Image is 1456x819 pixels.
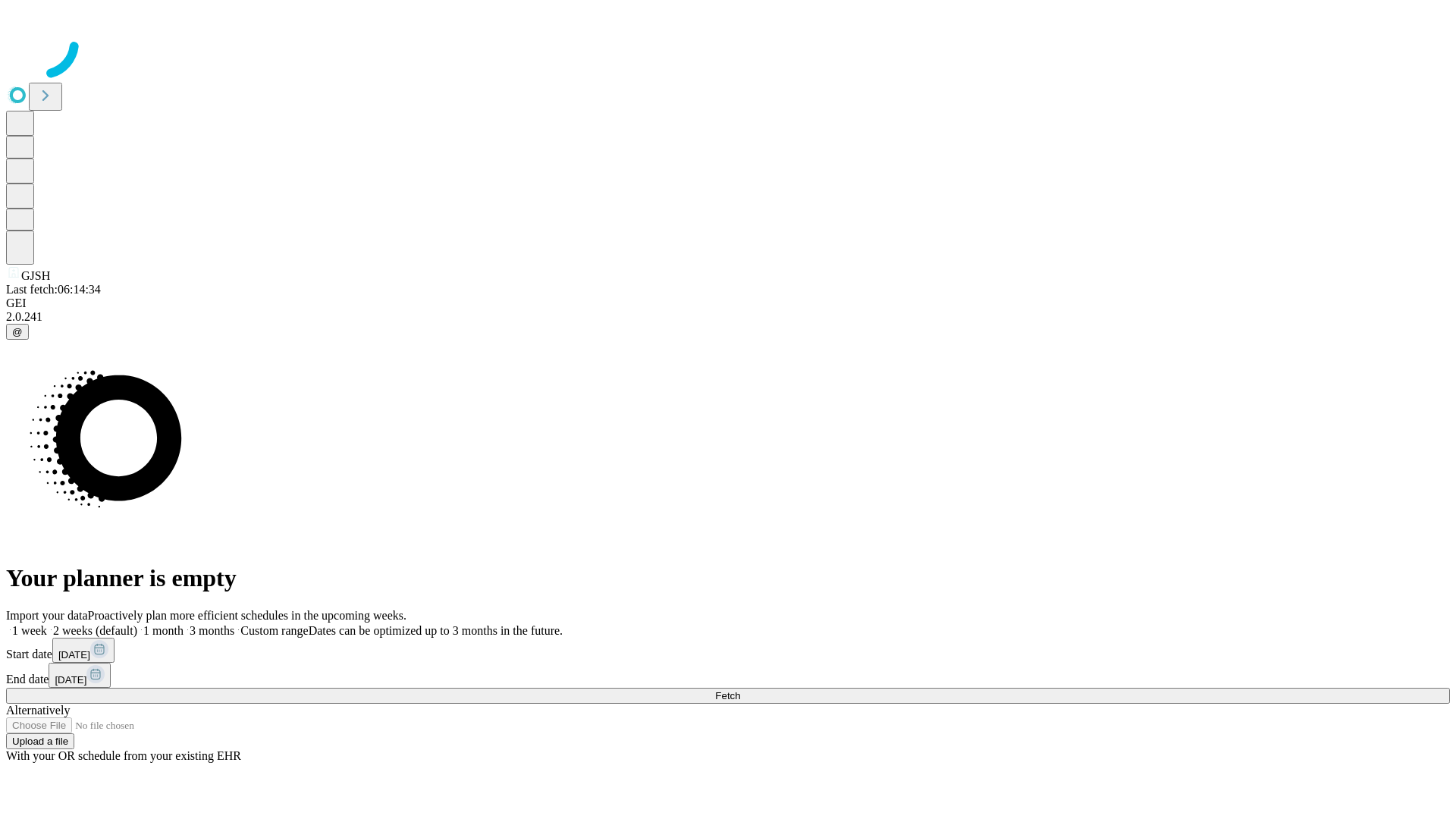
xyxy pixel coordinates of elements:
[143,624,184,637] span: 1 month
[715,690,740,701] span: Fetch
[6,324,29,340] button: @
[21,269,50,282] span: GJSH
[6,564,1450,592] h1: Your planner is empty
[309,624,563,637] span: Dates can be optimized up to 3 months in the future.
[6,609,88,622] span: Import your data
[6,749,241,762] span: With your OR schedule from your existing EHR
[12,326,23,337] span: @
[58,649,90,661] span: [DATE]
[6,733,74,749] button: Upload a file
[52,638,115,663] button: [DATE]
[55,674,86,686] span: [DATE]
[240,624,308,637] span: Custom range
[6,663,1450,688] div: End date
[6,688,1450,704] button: Fetch
[6,283,101,296] span: Last fetch: 06:14:34
[6,310,1450,324] div: 2.0.241
[190,624,234,637] span: 3 months
[53,624,137,637] span: 2 weeks (default)
[6,638,1450,663] div: Start date
[6,297,1450,310] div: GEI
[49,663,111,688] button: [DATE]
[6,704,70,717] span: Alternatively
[12,624,47,637] span: 1 week
[88,609,406,622] span: Proactively plan more efficient schedules in the upcoming weeks.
